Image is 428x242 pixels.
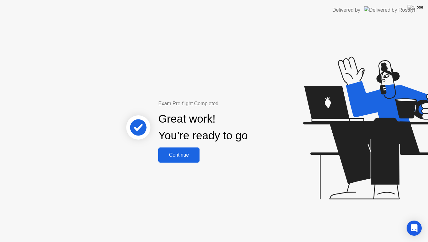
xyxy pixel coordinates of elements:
[158,147,200,163] button: Continue
[158,111,248,144] div: Great work! You’re ready to go
[364,6,417,14] img: Delivered by Rosalyn
[158,100,288,107] div: Exam Pre-flight Completed
[407,221,422,236] div: Open Intercom Messenger
[408,5,423,10] img: Close
[332,6,360,14] div: Delivered by
[160,152,198,158] div: Continue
